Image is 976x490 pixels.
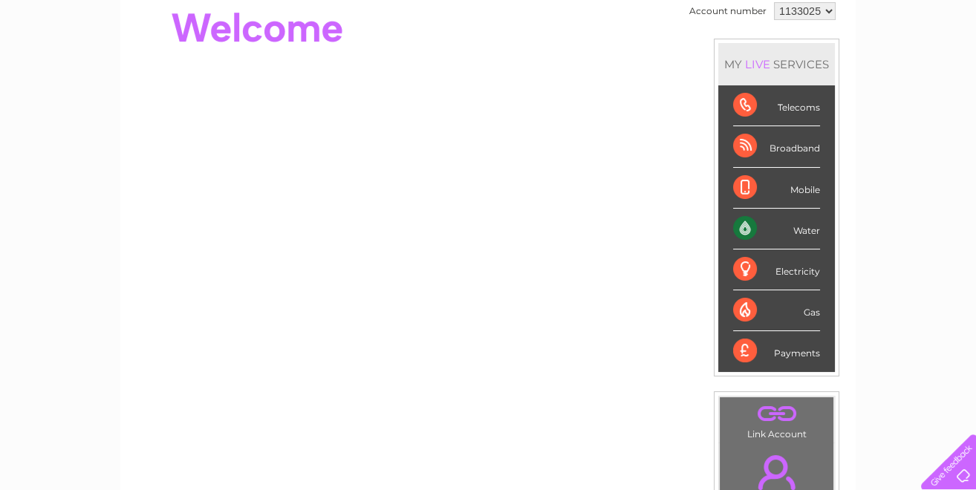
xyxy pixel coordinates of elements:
a: . [723,401,830,427]
img: logo.png [34,39,110,84]
div: Mobile [733,168,820,209]
div: Gas [733,290,820,331]
div: LIVE [742,57,773,71]
a: Log out [927,63,962,74]
a: 0333 014 3131 [696,7,798,26]
div: MY SERVICES [718,43,835,85]
div: Water [733,209,820,249]
div: Electricity [733,249,820,290]
a: Energy [752,63,784,74]
a: Water [715,63,743,74]
a: Blog [847,63,868,74]
div: Broadband [733,126,820,167]
div: Telecoms [733,85,820,126]
div: Clear Business is a trading name of Verastar Limited (registered in [GEOGRAPHIC_DATA] No. 3667643... [138,8,840,72]
td: Link Account [719,396,834,443]
a: Telecoms [793,63,838,74]
a: Contact [877,63,914,74]
div: Payments [733,331,820,371]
